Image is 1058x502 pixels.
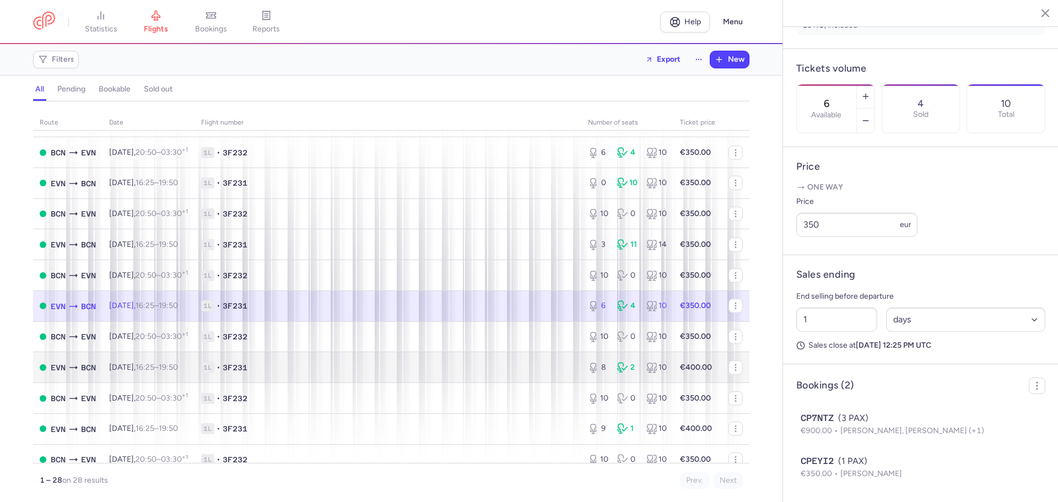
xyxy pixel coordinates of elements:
span: – [136,271,188,280]
p: Total [998,110,1014,119]
span: 3F231 [223,423,247,434]
div: 1 [617,423,638,434]
h4: Price [796,160,1045,173]
div: 11 [617,239,638,250]
span: 3F231 [223,300,247,311]
input: ## [796,307,877,332]
span: EVN [81,269,96,282]
span: – [136,393,188,403]
div: 10 [588,270,608,281]
span: [DATE], [109,455,188,464]
strong: €350.00 [680,455,711,464]
span: BCN [51,269,66,282]
h4: sold out [144,84,172,94]
button: Export [638,51,688,68]
span: BCN [81,239,96,251]
span: EVN [51,423,66,435]
span: 1L [201,147,214,158]
div: 0 [617,270,638,281]
button: New [710,51,749,68]
h4: Tickets volume [796,62,1045,75]
span: 3F232 [223,331,247,342]
div: 10 [646,331,667,342]
span: 1L [201,208,214,219]
sup: +1 [182,454,188,461]
span: – [136,178,178,187]
a: reports [239,10,294,34]
span: • [217,177,220,188]
span: EVN [81,331,96,343]
span: • [217,239,220,250]
strong: €350.00 [680,332,711,341]
span: [DATE], [109,271,188,280]
a: statistics [73,10,128,34]
span: 3F232 [223,270,247,281]
span: [DATE], [109,424,178,433]
strong: €350.00 [680,148,711,157]
span: [DATE], [109,178,178,187]
p: 4 [917,98,924,109]
span: [DATE], [109,148,188,157]
time: 20:50 [136,148,156,157]
a: flights [128,10,183,34]
time: 16:25 [136,301,154,310]
span: [DATE], [109,332,188,341]
span: New [728,55,744,64]
span: 1L [201,177,214,188]
span: €350.00 [801,469,840,478]
th: Ticket price [673,115,722,131]
span: BCN [51,208,66,220]
time: 03:30 [161,393,188,403]
button: Filters [34,51,78,68]
span: 1L [201,239,214,250]
span: 3F232 [223,393,247,404]
time: 20:50 [136,209,156,218]
strong: 1 – 28 [40,476,62,485]
span: BCN [51,454,66,466]
div: 10 [646,393,667,404]
strong: €400.00 [680,363,712,372]
time: 03:30 [161,332,188,341]
span: 3F231 [223,177,247,188]
strong: [DATE] 12:25 PM UTC [856,341,931,350]
span: CPEYI2 [801,455,834,468]
span: [DATE], [109,393,188,403]
span: BCN [81,177,96,190]
span: 3F232 [223,454,247,465]
span: EVN [81,454,96,466]
span: • [217,454,220,465]
span: • [217,300,220,311]
p: Sold [913,110,929,119]
div: 0 [617,454,638,465]
time: 19:50 [159,178,178,187]
span: BCN [51,331,66,343]
div: 10 [646,208,667,219]
span: bookings [195,24,227,34]
time: 03:30 [161,455,188,464]
span: • [217,208,220,219]
p: 10 [1001,98,1011,109]
div: 10 [646,454,667,465]
div: 10 [588,208,608,219]
div: 14 [646,239,667,250]
strong: €350.00 [680,240,711,249]
span: eur [900,220,911,229]
span: EVN [81,392,96,404]
div: (3 PAX) [801,412,1041,425]
time: 03:30 [161,148,188,157]
span: 1L [201,362,214,373]
span: – [136,424,178,433]
span: [DATE], [109,240,178,249]
th: number of seats [581,115,673,131]
time: 20:50 [136,271,156,280]
span: – [136,148,188,157]
span: [PERSON_NAME] [840,469,902,478]
div: 10 [646,423,667,434]
span: on 28 results [62,476,108,485]
span: BCN [51,392,66,404]
span: EVN [51,239,66,251]
div: 8 [588,362,608,373]
sup: +1 [182,331,188,338]
span: EVN [81,147,96,159]
div: 4 [617,300,638,311]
